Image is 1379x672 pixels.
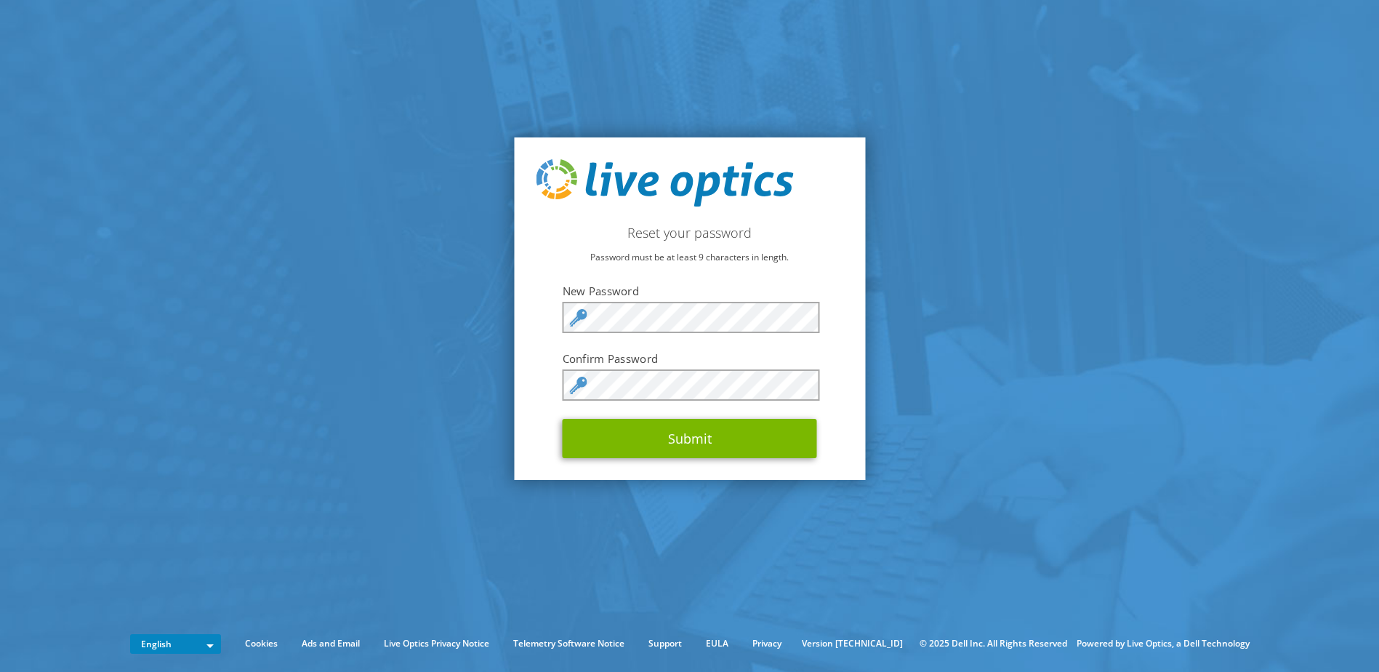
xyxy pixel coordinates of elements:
[563,284,817,298] label: New Password
[291,636,371,652] a: Ads and Email
[563,419,817,458] button: Submit
[536,225,843,241] h2: Reset your password
[695,636,739,652] a: EULA
[638,636,693,652] a: Support
[741,636,792,652] a: Privacy
[912,636,1074,652] li: © 2025 Dell Inc. All Rights Reserved
[536,159,793,207] img: live_optics_svg.svg
[1077,636,1250,652] li: Powered by Live Optics, a Dell Technology
[795,636,910,652] li: Version [TECHNICAL_ID]
[563,351,817,366] label: Confirm Password
[536,249,843,265] p: Password must be at least 9 characters in length.
[373,636,500,652] a: Live Optics Privacy Notice
[234,636,289,652] a: Cookies
[502,636,635,652] a: Telemetry Software Notice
